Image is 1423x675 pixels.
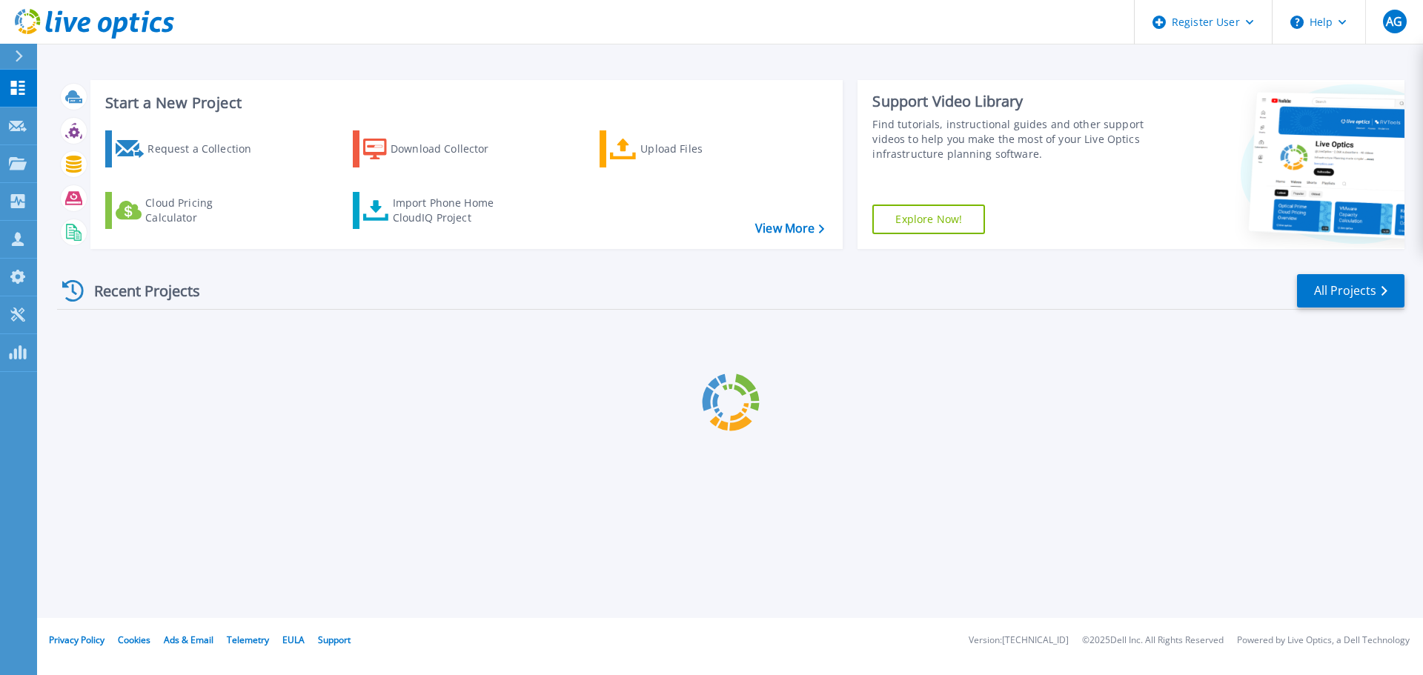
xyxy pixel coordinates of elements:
div: Recent Projects [57,273,220,309]
div: Import Phone Home CloudIQ Project [393,196,508,225]
span: AG [1386,16,1402,27]
div: Support Video Library [872,92,1151,111]
a: Telemetry [227,634,269,646]
a: All Projects [1297,274,1404,307]
a: Upload Files [600,130,765,167]
div: Request a Collection [147,134,266,164]
li: Version: [TECHNICAL_ID] [969,636,1069,645]
a: Ads & Email [164,634,213,646]
a: Support [318,634,351,646]
a: EULA [282,634,305,646]
a: Request a Collection [105,130,271,167]
div: Upload Files [640,134,759,164]
li: © 2025 Dell Inc. All Rights Reserved [1082,636,1224,645]
a: Explore Now! [872,205,985,234]
div: Download Collector [391,134,509,164]
a: Download Collector [353,130,518,167]
a: Privacy Policy [49,634,105,646]
div: Find tutorials, instructional guides and other support videos to help you make the most of your L... [872,117,1151,162]
li: Powered by Live Optics, a Dell Technology [1237,636,1410,645]
a: View More [755,222,824,236]
div: Cloud Pricing Calculator [145,196,264,225]
a: Cloud Pricing Calculator [105,192,271,229]
a: Cookies [118,634,150,646]
h3: Start a New Project [105,95,824,111]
